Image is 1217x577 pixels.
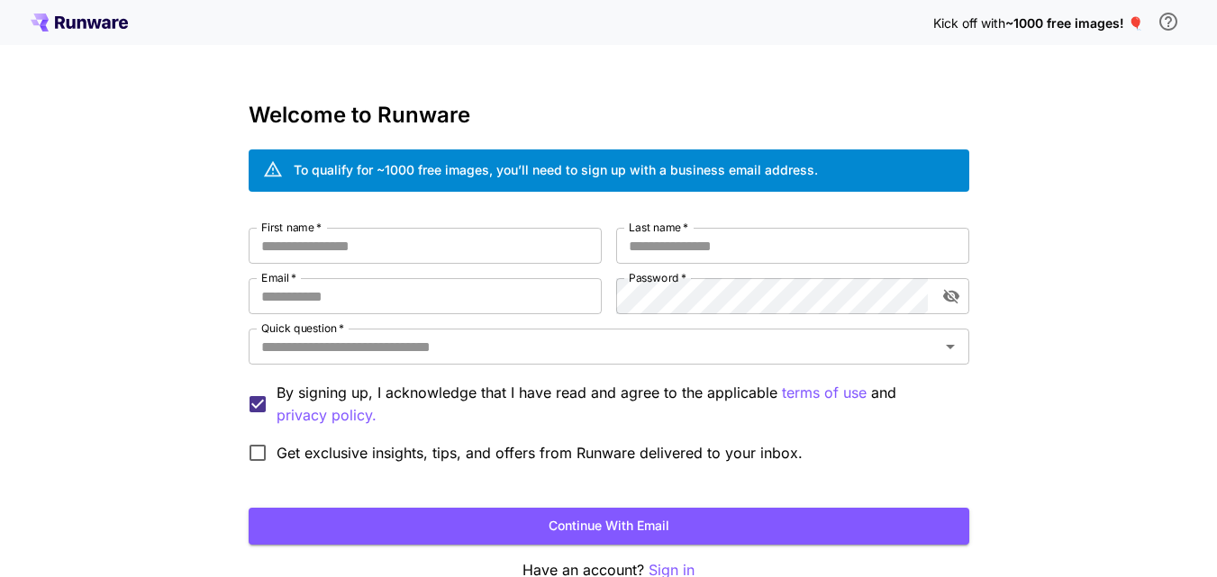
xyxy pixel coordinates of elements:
[261,320,344,336] label: Quick question
[629,270,686,285] label: Password
[938,334,963,359] button: Open
[294,160,818,179] div: To qualify for ~1000 free images, you’ll need to sign up with a business email address.
[782,382,867,404] p: terms of use
[933,15,1005,31] span: Kick off with
[249,508,969,545] button: Continue with email
[277,382,955,427] p: By signing up, I acknowledge that I have read and agree to the applicable and
[629,220,688,235] label: Last name
[277,404,377,427] button: By signing up, I acknowledge that I have read and agree to the applicable terms of use and
[277,442,803,464] span: Get exclusive insights, tips, and offers from Runware delivered to your inbox.
[935,280,967,312] button: toggle password visibility
[782,382,867,404] button: By signing up, I acknowledge that I have read and agree to the applicable and privacy policy.
[1005,15,1143,31] span: ~1000 free images! 🎈
[1150,4,1186,40] button: In order to qualify for free credit, you need to sign up with a business email address and click ...
[261,220,322,235] label: First name
[261,270,296,285] label: Email
[277,404,377,427] p: privacy policy.
[249,103,969,128] h3: Welcome to Runware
